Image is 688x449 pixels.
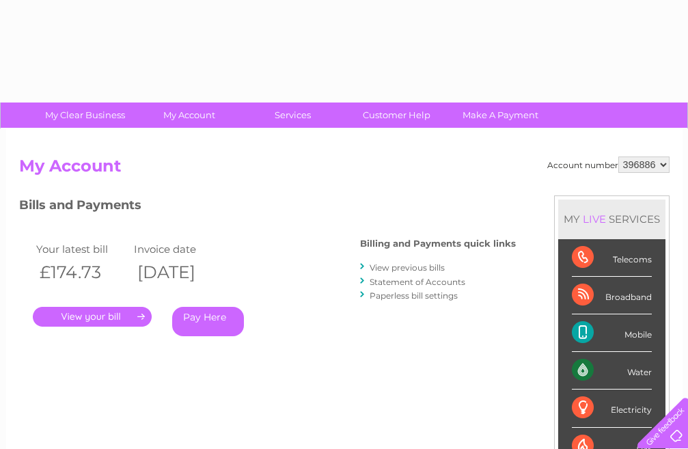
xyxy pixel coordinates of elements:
[133,103,245,128] a: My Account
[33,258,131,286] th: £174.73
[572,352,652,390] div: Water
[572,239,652,277] div: Telecoms
[580,213,609,226] div: LIVE
[360,239,516,249] h4: Billing and Payments quick links
[29,103,141,128] a: My Clear Business
[444,103,557,128] a: Make A Payment
[340,103,453,128] a: Customer Help
[370,262,445,273] a: View previous bills
[172,307,244,336] a: Pay Here
[572,390,652,427] div: Electricity
[370,277,465,287] a: Statement of Accounts
[130,258,229,286] th: [DATE]
[33,307,152,327] a: .
[236,103,349,128] a: Services
[558,200,665,239] div: MY SERVICES
[33,240,131,258] td: Your latest bill
[547,157,670,173] div: Account number
[130,240,229,258] td: Invoice date
[19,157,670,182] h2: My Account
[572,277,652,314] div: Broadband
[572,314,652,352] div: Mobile
[19,195,516,219] h3: Bills and Payments
[370,290,458,301] a: Paperless bill settings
